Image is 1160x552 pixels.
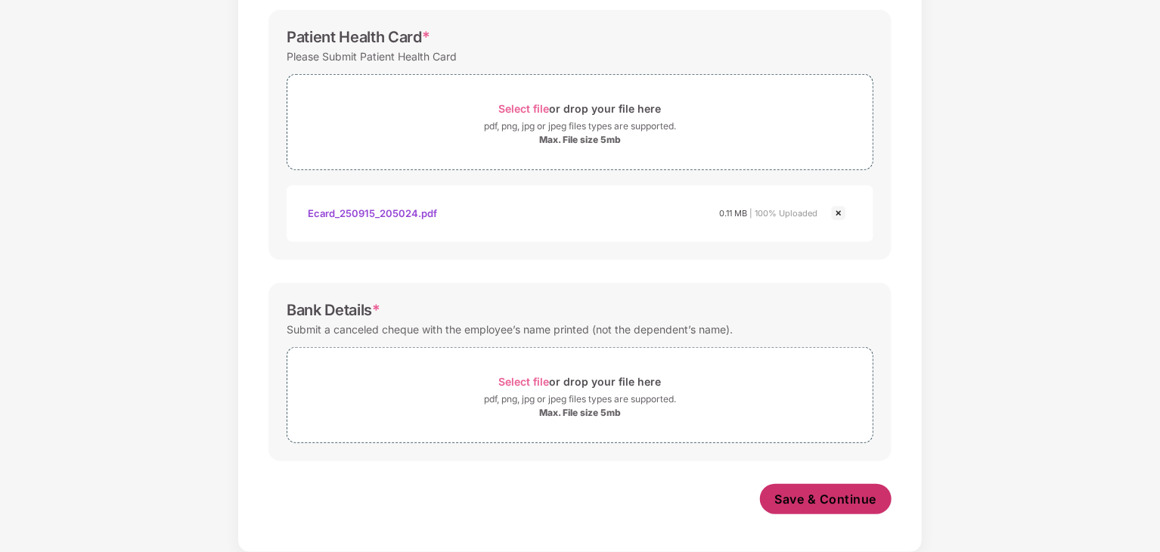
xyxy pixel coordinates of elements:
[760,484,892,514] button: Save & Continue
[484,119,676,134] div: pdf, png, jpg or jpeg files types are supported.
[499,98,662,119] div: or drop your file here
[287,28,430,46] div: Patient Health Card
[830,204,848,222] img: svg+xml;base64,PHN2ZyBpZD0iQ3Jvc3MtMjR4MjQiIHhtbG5zPSJodHRwOi8vd3d3LnczLm9yZy8yMDAwL3N2ZyIgd2lkdG...
[749,208,817,219] span: | 100% Uploaded
[484,392,676,407] div: pdf, png, jpg or jpeg files types are supported.
[539,134,621,146] div: Max. File size 5mb
[287,359,873,431] span: Select fileor drop your file herepdf, png, jpg or jpeg files types are supported.Max. File size 5mb
[775,491,877,507] span: Save & Continue
[287,301,380,319] div: Bank Details
[499,371,662,392] div: or drop your file here
[287,46,457,67] div: Please Submit Patient Health Card
[499,102,550,115] span: Select file
[287,319,733,340] div: Submit a canceled cheque with the employee’s name printed (not the dependent’s name).
[719,208,747,219] span: 0.11 MB
[539,407,621,419] div: Max. File size 5mb
[499,375,550,388] span: Select file
[287,86,873,158] span: Select fileor drop your file herepdf, png, jpg or jpeg files types are supported.Max. File size 5mb
[308,200,437,226] div: Ecard_250915_205024.pdf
